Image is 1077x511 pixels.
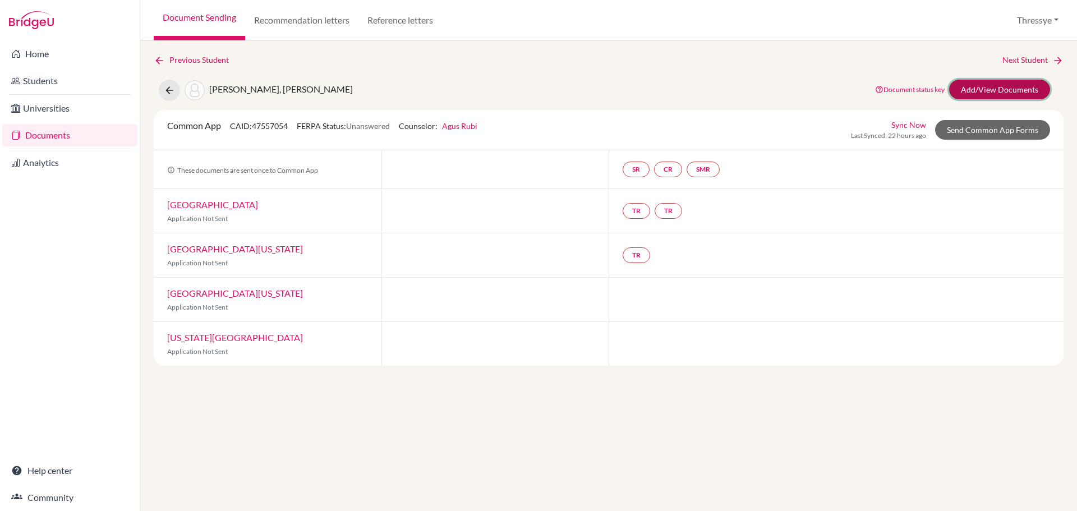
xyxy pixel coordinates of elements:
[2,486,137,509] a: Community
[851,131,926,141] span: Last Synced: 22 hours ago
[654,162,682,177] a: CR
[167,166,318,174] span: These documents are sent once to Common App
[655,203,682,219] a: TR
[9,11,54,29] img: Bridge-U
[2,70,137,92] a: Students
[167,214,228,223] span: Application Not Sent
[230,121,288,131] span: CAID: 47557054
[167,199,258,210] a: [GEOGRAPHIC_DATA]
[687,162,720,177] a: SMR
[623,247,650,263] a: TR
[167,288,303,298] a: [GEOGRAPHIC_DATA][US_STATE]
[346,121,390,131] span: Unanswered
[1002,54,1064,66] a: Next Student
[2,97,137,119] a: Universities
[891,119,926,131] a: Sync Now
[167,347,228,356] span: Application Not Sent
[167,303,228,311] span: Application Not Sent
[2,459,137,482] a: Help center
[875,85,945,94] a: Document status key
[2,124,137,146] a: Documents
[209,84,353,94] span: [PERSON_NAME], [PERSON_NAME]
[167,243,303,254] a: [GEOGRAPHIC_DATA][US_STATE]
[2,43,137,65] a: Home
[623,162,650,177] a: SR
[167,332,303,343] a: [US_STATE][GEOGRAPHIC_DATA]
[1012,10,1064,31] button: Thressye
[949,80,1050,99] a: Add/View Documents
[154,54,238,66] a: Previous Student
[623,203,650,219] a: TR
[167,120,221,131] span: Common App
[399,121,477,131] span: Counselor:
[935,120,1050,140] a: Send Common App Forms
[442,121,477,131] a: Agus Rubi
[297,121,390,131] span: FERPA Status:
[2,151,137,174] a: Analytics
[167,259,228,267] span: Application Not Sent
